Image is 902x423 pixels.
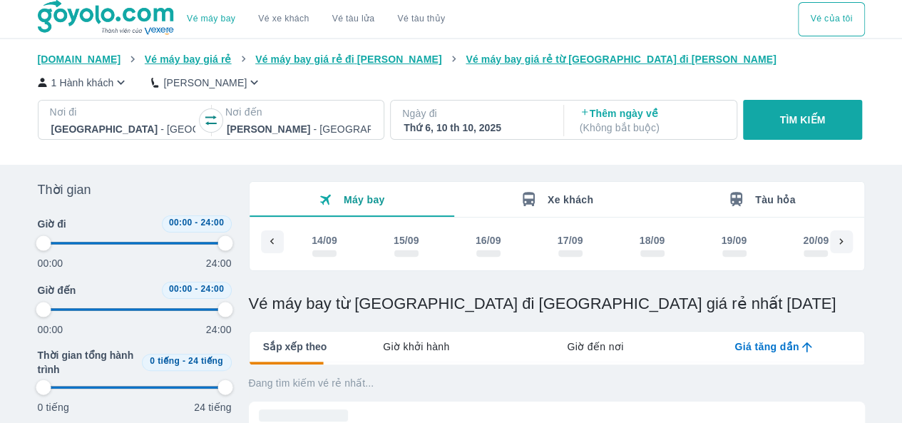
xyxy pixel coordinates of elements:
p: 00:00 [38,256,63,270]
span: 24:00 [200,218,224,228]
span: [DOMAIN_NAME] [38,53,121,65]
span: Sắp xếp theo [263,340,327,354]
p: 24:00 [206,322,232,337]
span: Thời gian [38,181,91,198]
button: Vé tàu thủy [386,2,456,36]
span: Xe khách [548,194,593,205]
div: choose transportation mode [175,2,456,36]
p: 24:00 [206,256,232,270]
p: TÌM KIẾM [780,113,826,127]
div: 15/09 [394,233,419,248]
span: 00:00 [169,284,193,294]
span: Giờ đi [38,217,66,231]
div: choose transportation mode [798,2,864,36]
div: 16/09 [476,233,501,248]
a: Vé máy bay [187,14,235,24]
span: - [183,356,185,366]
div: scrollable day and price [284,230,830,262]
p: 0 tiếng [38,400,69,414]
div: 18/09 [640,233,665,248]
button: Vé của tôi [798,2,864,36]
p: Ngày đi [402,106,549,121]
span: Tàu hỏa [755,194,796,205]
span: Giờ đến [38,283,76,297]
span: 00:00 [169,218,193,228]
p: 1 Hành khách [51,76,114,90]
nav: breadcrumb [38,52,865,66]
span: Giá tăng dần [734,340,799,354]
span: Vé máy bay giá rẻ [145,53,232,65]
div: 14/09 [312,233,337,248]
div: Thứ 6, 10 th 10, 2025 [404,121,548,135]
p: Nơi đến [225,105,372,119]
a: Vé xe khách [258,14,309,24]
div: 17/09 [558,233,583,248]
button: 1 Hành khách [38,75,129,90]
p: Thêm ngày về [580,106,724,135]
button: [PERSON_NAME] [151,75,262,90]
div: lab API tabs example [327,332,863,362]
span: 24:00 [200,284,224,294]
span: 24 tiếng [188,356,223,366]
span: Giờ khởi hành [383,340,449,354]
div: 20/09 [803,233,829,248]
p: 00:00 [38,322,63,337]
span: Vé máy bay giá rẻ từ [GEOGRAPHIC_DATA] đi [PERSON_NAME] [466,53,777,65]
p: Đang tìm kiếm vé rẻ nhất... [249,376,865,390]
p: ( Không bắt buộc ) [580,121,724,135]
span: 0 tiếng [150,356,180,366]
h1: Vé máy bay từ [GEOGRAPHIC_DATA] đi [GEOGRAPHIC_DATA] giá rẻ nhất [DATE] [249,294,865,314]
span: Thời gian tổng hành trình [38,348,136,377]
span: - [195,284,198,294]
span: - [195,218,198,228]
button: TÌM KIẾM [743,100,862,140]
p: [PERSON_NAME] [163,76,247,90]
div: 19/09 [722,233,747,248]
p: Nơi đi [50,105,197,119]
span: Giờ đến nơi [567,340,623,354]
a: Vé tàu lửa [321,2,386,36]
span: Vé máy bay giá rẻ đi [PERSON_NAME] [255,53,442,65]
p: 24 tiếng [194,400,231,414]
span: Máy bay [344,194,385,205]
